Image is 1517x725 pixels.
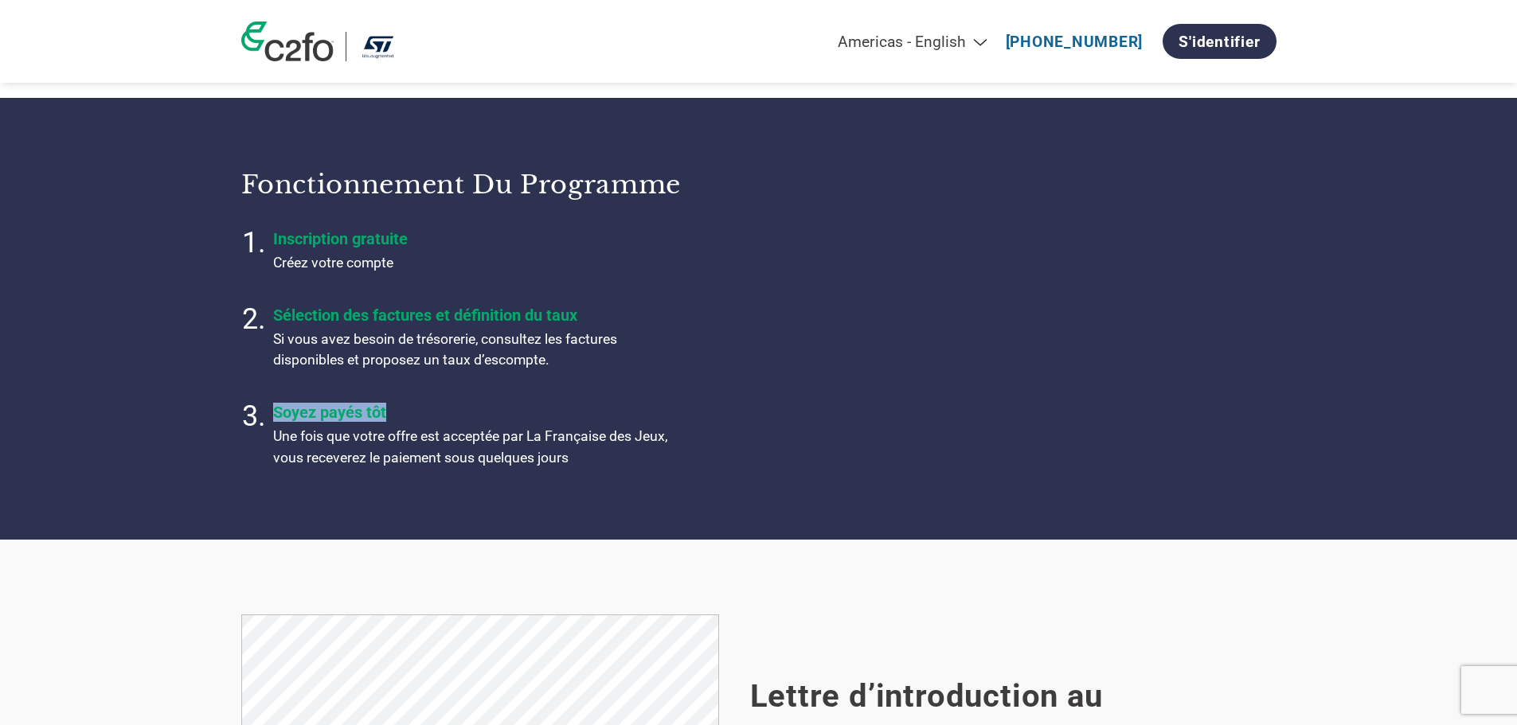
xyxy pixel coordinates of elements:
p: Si vous avez besoin de trésorerie, consultez les factures disponibles et proposez un taux d’escom... [273,329,671,371]
p: Une fois que votre offre est acceptée par La Française des Jeux, vous receverez le paiement sous ... [273,426,671,468]
h4: Soyez payés tôt [273,403,671,422]
a: [PHONE_NUMBER] [1006,33,1144,51]
img: STMicroelectronics [358,32,398,61]
h4: Sélection des factures et définition du taux [273,306,671,325]
a: S'identifier [1163,24,1276,59]
h4: Inscription gratuite [273,229,671,248]
img: c2fo logo [241,21,334,61]
p: Créez votre compte [273,252,671,273]
h3: Fonctionnement du programme [241,169,739,201]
